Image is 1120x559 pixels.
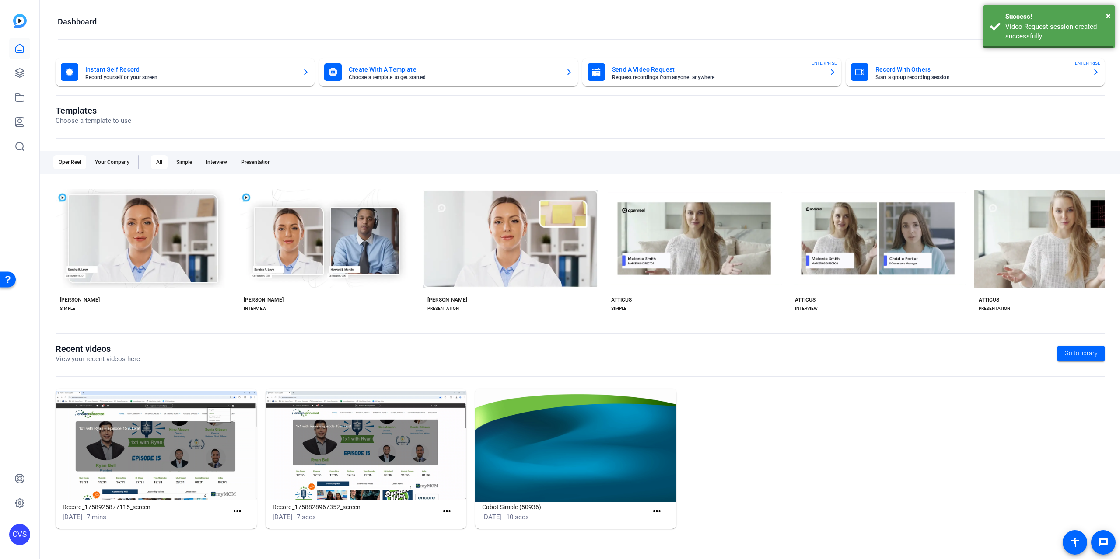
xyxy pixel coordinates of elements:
span: 10 secs [506,513,529,521]
mat-icon: more_horiz [651,506,662,517]
mat-card-subtitle: Record yourself or your screen [85,75,295,80]
h1: Cabot Simple (50936) [482,502,648,512]
div: CVS [9,524,30,545]
span: × [1106,10,1111,21]
div: OpenReel [53,155,86,169]
div: [PERSON_NAME] [60,296,100,303]
mat-card-title: Create With A Template [349,64,559,75]
mat-icon: more_horiz [232,506,243,517]
mat-card-subtitle: Start a group recording session [875,75,1085,80]
div: All [151,155,168,169]
div: Video Request session created successfully [1005,22,1108,42]
span: 7 mins [87,513,106,521]
span: [DATE] [63,513,82,521]
div: Interview [201,155,232,169]
mat-card-title: Send A Video Request [612,64,822,75]
span: ENTERPRISE [1075,60,1100,66]
div: ATTICUS [795,296,815,303]
div: PRESENTATION [979,305,1010,312]
div: SIMPLE [60,305,75,312]
h1: Templates [56,105,131,116]
span: [DATE] [273,513,292,521]
p: View your recent videos here [56,354,140,364]
mat-card-subtitle: Choose a template to get started [349,75,559,80]
div: Your Company [90,155,135,169]
mat-icon: message [1098,537,1109,548]
div: INTERVIEW [795,305,818,312]
mat-icon: accessibility [1070,537,1080,548]
mat-card-title: Instant Self Record [85,64,295,75]
h1: Record_1758828967352_screen [273,502,438,512]
div: INTERVIEW [244,305,266,312]
img: blue-gradient.svg [13,14,27,28]
span: ENTERPRISE [812,60,837,66]
span: 7 secs [297,513,316,521]
h1: Dashboard [58,17,97,27]
button: Close [1106,9,1111,22]
div: ATTICUS [979,296,999,303]
img: Record_1758828967352_screen [266,389,467,502]
div: [PERSON_NAME] [244,296,283,303]
h1: Recent videos [56,344,140,354]
h1: Record_1758925877115_screen [63,502,228,512]
mat-card-title: Record With Others [875,64,1085,75]
div: Simple [171,155,197,169]
img: Record_1758925877115_screen [56,389,257,502]
span: Go to library [1064,349,1098,358]
span: [DATE] [482,513,502,521]
mat-icon: more_horiz [441,506,452,517]
div: Success! [1005,12,1108,22]
div: Presentation [236,155,276,169]
mat-card-subtitle: Request recordings from anyone, anywhere [612,75,822,80]
p: Choose a template to use [56,116,131,126]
